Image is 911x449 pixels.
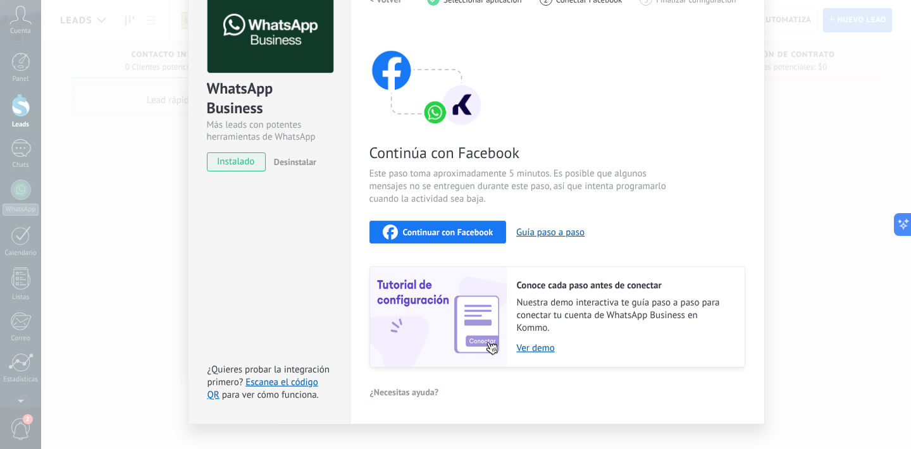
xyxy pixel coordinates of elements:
[369,143,671,163] span: Continúa con Facebook
[403,228,493,237] span: Continuar con Facebook
[208,152,265,171] span: instalado
[369,168,671,206] span: Este paso toma aproximadamente 5 minutos. Es posible que algunos mensajes no se entreguen durante...
[222,389,319,401] span: para ver cómo funciona.
[369,221,507,243] button: Continuar con Facebook
[370,388,439,397] span: ¿Necesitas ayuda?
[516,226,585,238] button: Guía paso a paso
[208,376,318,401] a: Escanea el código QR
[369,26,483,127] img: connect with facebook
[269,152,316,171] button: Desinstalar
[517,342,732,354] a: Ver demo
[207,78,332,119] div: WhatsApp Business
[207,119,332,143] div: Más leads con potentes herramientas de WhatsApp
[274,156,316,168] span: Desinstalar
[517,280,732,292] h2: Conoce cada paso antes de conectar
[369,383,440,402] button: ¿Necesitas ayuda?
[208,364,330,388] span: ¿Quieres probar la integración primero?
[517,297,732,335] span: Nuestra demo interactiva te guía paso a paso para conectar tu cuenta de WhatsApp Business en Kommo.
